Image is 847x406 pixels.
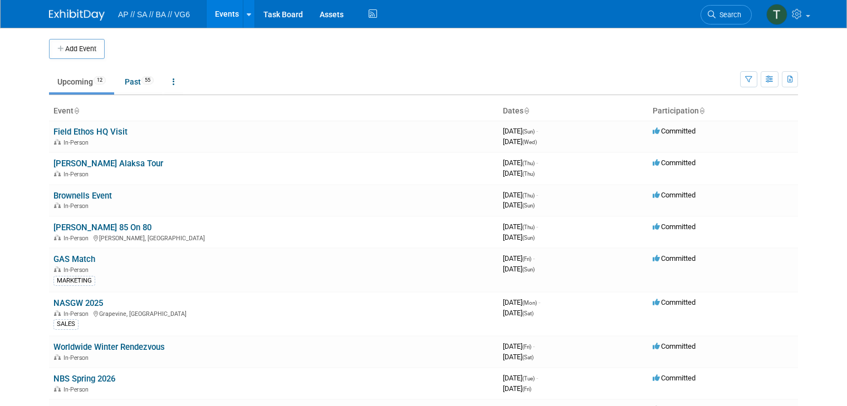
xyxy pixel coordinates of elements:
[536,159,538,167] span: -
[503,222,538,231] span: [DATE]
[54,266,61,272] img: In-Person Event
[653,127,696,135] span: Committed
[63,139,92,146] span: In-Person
[53,298,103,308] a: NASGW 2025
[503,265,535,273] span: [DATE]
[536,374,538,382] span: -
[533,254,535,263] span: -
[63,354,92,362] span: In-Person
[523,106,529,115] a: Sort by Start Date
[653,374,696,382] span: Committed
[522,171,535,177] span: (Thu)
[49,9,105,21] img: ExhibitDay
[503,201,535,209] span: [DATE]
[503,342,535,350] span: [DATE]
[522,375,535,382] span: (Tue)
[503,374,538,382] span: [DATE]
[503,137,537,146] span: [DATE]
[522,256,531,262] span: (Fri)
[53,233,494,242] div: [PERSON_NAME], [GEOGRAPHIC_DATA]
[653,159,696,167] span: Committed
[522,266,535,273] span: (Sun)
[141,76,154,85] span: 55
[63,171,92,178] span: In-Person
[522,300,537,306] span: (Mon)
[522,354,533,360] span: (Sat)
[538,298,540,306] span: -
[648,102,798,121] th: Participation
[503,127,538,135] span: [DATE]
[54,235,61,240] img: In-Person Event
[49,39,105,59] button: Add Event
[536,127,538,135] span: -
[701,5,752,24] a: Search
[54,171,61,176] img: In-Person Event
[522,386,531,392] span: (Fri)
[94,76,106,85] span: 12
[503,191,538,199] span: [DATE]
[536,222,538,231] span: -
[53,374,115,384] a: NBS Spring 2026
[766,4,787,25] img: Tina McGinty
[53,254,95,264] a: GAS Match
[503,159,538,167] span: [DATE]
[54,202,61,208] img: In-Person Event
[53,127,128,137] a: Field Ethos HQ Visit
[522,160,535,166] span: (Thu)
[533,342,535,350] span: -
[116,71,162,92] a: Past55
[74,106,79,115] a: Sort by Event Name
[63,310,92,318] span: In-Person
[49,71,114,92] a: Upcoming12
[53,276,95,286] div: MARKETING
[653,298,696,306] span: Committed
[522,310,533,316] span: (Sat)
[699,106,704,115] a: Sort by Participation Type
[503,309,533,317] span: [DATE]
[498,102,648,121] th: Dates
[716,11,741,19] span: Search
[503,353,533,361] span: [DATE]
[63,235,92,242] span: In-Person
[522,128,535,135] span: (Sun)
[54,354,61,360] img: In-Person Event
[522,224,535,230] span: (Thu)
[522,235,535,241] span: (Sun)
[49,102,498,121] th: Event
[503,169,535,177] span: [DATE]
[503,384,531,393] span: [DATE]
[503,298,540,306] span: [DATE]
[536,191,538,199] span: -
[522,202,535,209] span: (Sun)
[653,342,696,350] span: Committed
[503,254,535,263] span: [DATE]
[54,386,61,392] img: In-Person Event
[63,202,92,210] span: In-Person
[522,344,531,350] span: (Fri)
[53,191,112,201] a: Brownells Event
[53,342,165,352] a: Worldwide Winter Rendezvous
[54,139,61,145] img: In-Person Event
[53,319,79,329] div: SALES
[653,191,696,199] span: Committed
[63,266,92,274] span: In-Person
[63,386,92,393] span: In-Person
[53,309,494,318] div: Grapevine, [GEOGRAPHIC_DATA]
[118,10,190,19] span: AP // SA // BA // VG6
[54,310,61,316] img: In-Person Event
[53,159,163,169] a: [PERSON_NAME] Alaksa Tour
[53,222,151,232] a: [PERSON_NAME] 85 On 80
[503,233,535,241] span: [DATE]
[653,254,696,263] span: Committed
[522,139,537,145] span: (Wed)
[653,222,696,231] span: Committed
[522,192,535,199] span: (Thu)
